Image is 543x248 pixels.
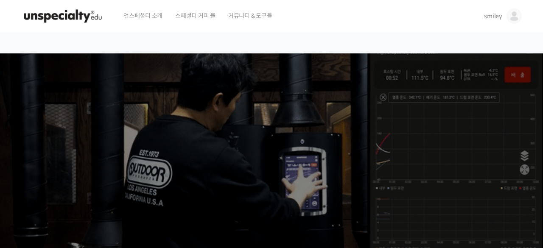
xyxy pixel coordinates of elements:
span: smiley [484,12,502,20]
p: 시간과 장소에 구애받지 않고, 검증된 커리큘럼으로 [8,176,535,188]
p: [PERSON_NAME]을 다하는 당신을 위해, 최고와 함께 만든 커피 클래스 [8,130,535,173]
